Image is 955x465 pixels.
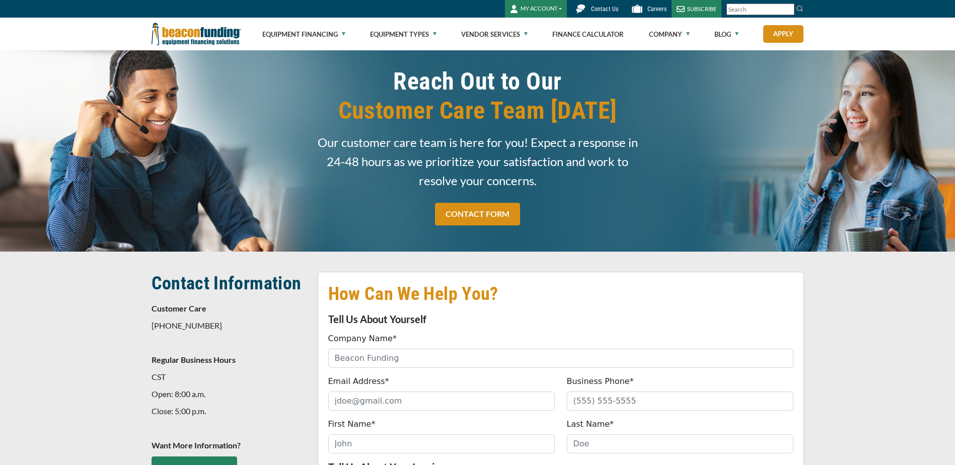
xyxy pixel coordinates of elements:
[714,18,739,50] a: Blog
[567,434,793,453] input: Doe
[328,333,397,345] label: Company Name*
[591,6,618,13] span: Contact Us
[567,418,614,430] label: Last Name*
[328,282,793,305] h2: How Can We Help You?
[152,371,306,383] p: CST
[328,434,555,453] input: John
[318,96,638,125] span: Customer Care Team [DATE]
[318,67,638,125] h1: Reach Out to Our
[152,18,241,50] img: Beacon Funding Corporation logo
[763,25,803,43] a: Apply
[152,272,306,295] h2: Contact Information
[796,5,804,13] img: Search
[567,392,793,411] input: (555) 555-5555
[328,418,376,430] label: First Name*
[152,440,241,450] strong: Want More Information?
[552,18,624,50] a: Finance Calculator
[328,349,793,368] input: Beacon Funding
[370,18,436,50] a: Equipment Types
[461,18,528,50] a: Vendor Services
[262,18,345,50] a: Equipment Financing
[152,405,306,417] p: Close: 5:00 p.m.
[152,303,206,313] strong: Customer Care
[152,388,306,400] p: Open: 8:00 a.m.
[567,375,634,387] label: Business Phone*
[784,6,792,14] a: Clear search text
[328,375,389,387] label: Email Address*
[328,313,793,325] p: Tell Us About Yourself
[647,6,667,13] span: Careers
[318,133,638,190] span: Our customer care team is here for you! Expect a response in 24-48 hours as we prioritize your sa...
[649,18,690,50] a: Company
[726,4,794,15] input: Search
[152,320,306,332] p: [PHONE_NUMBER]
[435,203,520,225] a: CONTACT FORM
[328,392,555,411] input: jdoe@gmail.com
[152,355,236,364] strong: Regular Business Hours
